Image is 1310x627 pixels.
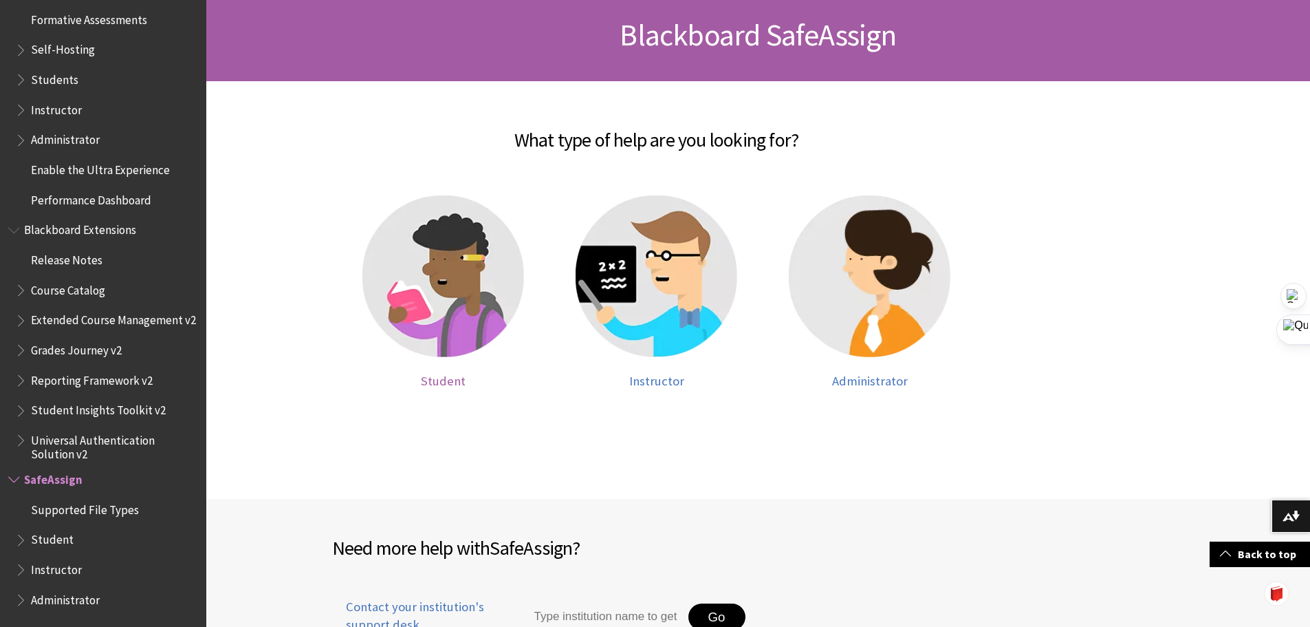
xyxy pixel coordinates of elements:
[230,109,1083,154] h2: What type of help are you looking for?
[31,39,95,57] span: Self-Hosting
[351,195,536,389] a: Student help Student
[24,219,136,237] span: Blackboard Extensions
[564,195,750,389] a: Instructor help Instructor
[31,248,102,267] span: Release Notes
[24,468,83,487] span: SafeAssign
[332,533,758,562] h2: Need more help with ?
[362,195,524,357] img: Student help
[31,129,100,147] span: Administrator
[31,369,153,387] span: Reporting Framework v2
[31,98,82,117] span: Instructor
[8,219,198,462] nav: Book outline for Blackboard Extensions
[777,195,963,389] a: Administrator help Administrator
[31,529,74,547] span: Student
[1210,542,1310,567] a: Back to top
[629,373,684,389] span: Instructor
[31,339,122,357] span: Grades Journey v2
[31,189,151,207] span: Performance Dashboard
[8,468,198,611] nav: Book outline for Blackboard SafeAssign
[31,558,82,577] span: Instructor
[31,309,196,328] span: Extended Course Management v2
[421,373,466,389] span: Student
[31,68,78,87] span: Students
[490,535,572,560] span: SafeAssign
[31,279,105,297] span: Course Catalog
[31,498,139,517] span: Supported File Types
[31,399,166,418] span: Student Insights Toolkit v2
[576,195,737,357] img: Instructor help
[789,195,950,357] img: Administrator help
[31,429,197,461] span: Universal Authentication Solution v2
[832,373,908,389] span: Administrator
[620,16,896,54] span: Blackboard SafeAssign
[31,588,100,607] span: Administrator
[31,8,147,27] span: Formative Assessments
[31,158,170,177] span: Enable the Ultra Experience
